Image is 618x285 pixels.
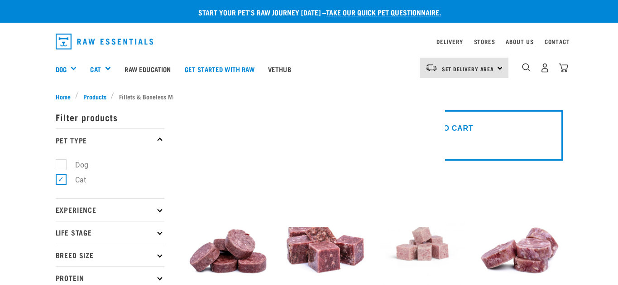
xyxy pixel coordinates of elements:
[56,106,164,128] p: Filter products
[442,67,494,70] span: Set Delivery Area
[48,30,570,53] nav: dropdown navigation
[56,92,71,101] span: Home
[474,40,495,43] a: Stores
[545,40,570,43] a: Contact
[118,51,177,87] a: Raw Education
[522,63,531,72] img: home-icon-1@2x.png
[56,244,164,266] p: Breed Size
[56,128,164,151] p: Pet Type
[56,198,164,221] p: Experience
[90,64,101,74] a: Cat
[78,92,111,101] a: Products
[425,64,437,72] img: van-moving.png
[56,92,563,101] nav: breadcrumbs
[56,64,67,74] a: Dog
[559,63,568,73] img: home-icon@2x.png
[61,159,92,171] label: Dog
[61,174,90,186] label: Cat
[83,92,106,101] span: Products
[540,63,550,73] img: user.png
[436,40,463,43] a: Delivery
[261,51,298,87] a: Vethub
[506,40,533,43] a: About Us
[56,92,76,101] a: Home
[178,51,261,87] a: Get started with Raw
[173,45,445,227] img: blank image
[56,34,153,49] img: Raw Essentials Logo
[326,10,441,14] a: take our quick pet questionnaire.
[56,221,164,244] p: Life Stage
